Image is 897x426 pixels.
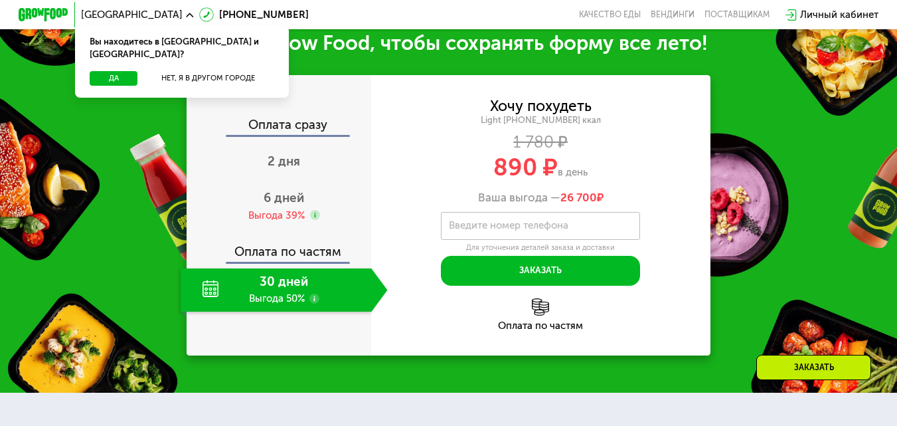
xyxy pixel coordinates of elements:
div: Хочу похудеть [490,100,592,114]
a: Вендинги [651,10,694,20]
button: Да [90,71,137,86]
button: Заказать [441,256,640,286]
button: Нет, я в другом городе [143,71,274,86]
div: Light [PHONE_NUMBER] ккал [371,115,710,126]
div: Оплата по частям [371,321,710,331]
div: поставщикам [704,10,770,20]
span: 6 дней [264,190,304,205]
span: [GEOGRAPHIC_DATA] [81,10,183,20]
a: [PHONE_NUMBER] [199,7,309,23]
span: 26 700 [560,191,597,204]
div: Личный кабинет [800,7,878,23]
div: 1 780 ₽ [371,136,710,150]
div: Для уточнения деталей заказа и доставки [441,243,640,253]
span: 890 ₽ [493,153,558,181]
span: ₽ [560,191,604,205]
div: Заказать [756,355,871,380]
div: Вы находитесь в [GEOGRAPHIC_DATA] и [GEOGRAPHIC_DATA]? [75,26,289,71]
label: Введите номер телефона [449,222,568,229]
div: Выгода 39% [248,209,305,223]
span: в день [558,166,588,178]
div: Оплата по частям [188,233,371,262]
a: Качество еды [579,10,641,20]
span: 2 дня [268,154,300,169]
img: l6xcnZfty9opOoJh.png [532,298,549,316]
div: Ваша выгода — [371,191,710,205]
div: Оплата сразу [188,119,371,135]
